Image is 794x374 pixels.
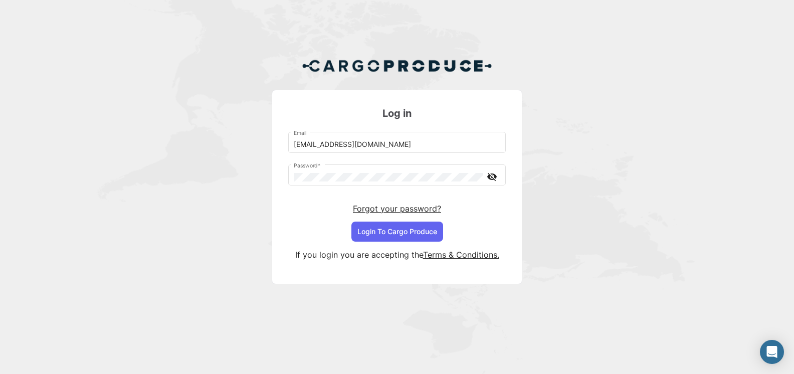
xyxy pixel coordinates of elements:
[295,250,423,260] span: If you login you are accepting the
[351,222,443,242] button: Login To Cargo Produce
[353,204,441,214] a: Forgot your password?
[760,340,784,364] div: Abrir Intercom Messenger
[288,106,506,120] h3: Log in
[423,250,499,260] a: Terms & Conditions.
[294,140,501,149] input: Email
[302,54,492,78] img: Cargo Produce Logo
[486,170,498,183] mat-icon: visibility_off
